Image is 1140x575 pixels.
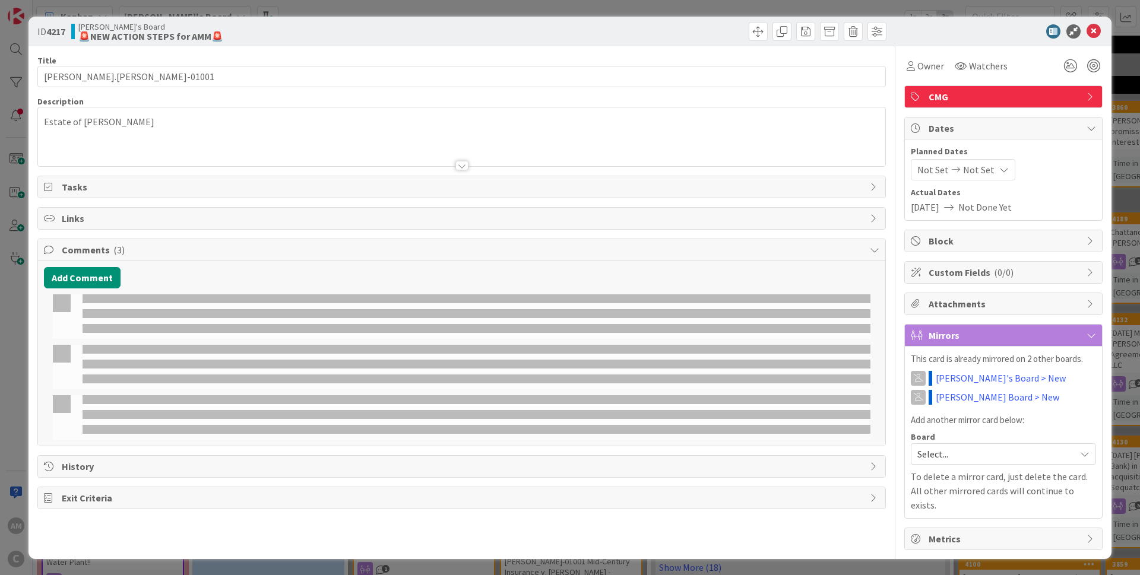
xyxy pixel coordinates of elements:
span: History [62,459,864,474]
span: Not Done Yet [958,200,1012,214]
span: Custom Fields [929,265,1081,279]
span: Not Set [963,163,995,177]
span: Watchers [969,59,1008,73]
span: ID [37,24,65,39]
b: 🚨NEW ACTION STEPS for AMM🚨 [78,31,223,41]
input: type card name here... [37,66,886,87]
p: Add another mirror card below: [911,414,1096,427]
span: Actual Dates [911,186,1096,199]
span: ( 0/0 ) [994,266,1014,278]
p: To delete a mirror card, just delete the card. All other mirrored cards will continue to exists. [911,469,1096,512]
span: Metrics [929,532,1081,546]
span: Board [911,433,935,441]
span: Attachments [929,297,1081,311]
a: [PERSON_NAME]'s Board > New [936,371,1066,385]
span: Block [929,234,1081,248]
b: 4217 [46,26,65,37]
span: Owner [917,59,944,73]
span: Exit Criteria [62,491,864,505]
span: Tasks [62,180,864,194]
span: Not Set [917,163,949,177]
p: Estate of [PERSON_NAME] [44,115,879,129]
span: Comments [62,243,864,257]
span: Select... [917,446,1069,462]
span: Planned Dates [911,145,1096,158]
label: Title [37,55,56,66]
button: Add Comment [44,267,121,288]
span: [DATE] [911,200,939,214]
a: [PERSON_NAME] Board > New [936,390,1059,404]
span: Dates [929,121,1081,135]
span: Mirrors [929,328,1081,342]
span: Description [37,96,84,107]
span: [PERSON_NAME]'s Board [78,22,223,31]
span: Links [62,211,864,225]
span: ( 3 ) [113,244,125,256]
span: CMG [929,90,1081,104]
p: This card is already mirrored on 2 other boards. [911,352,1096,366]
